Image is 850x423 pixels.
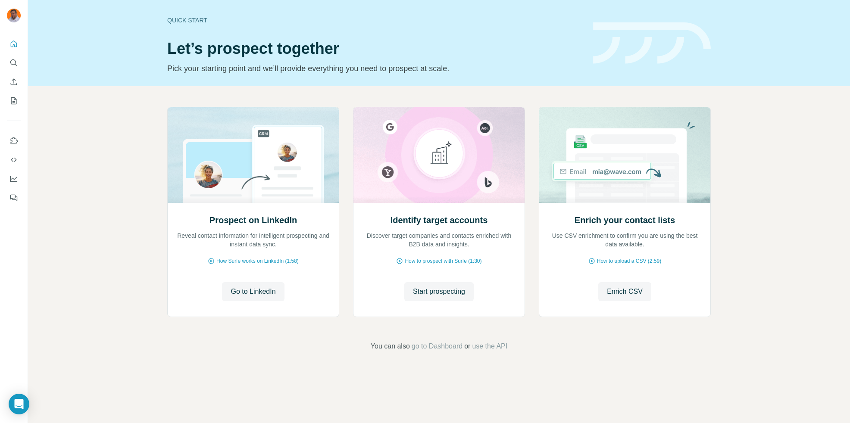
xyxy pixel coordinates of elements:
p: Reveal contact information for intelligent prospecting and instant data sync. [176,231,330,249]
button: Dashboard [7,171,21,187]
button: Feedback [7,190,21,205]
span: Go to LinkedIn [231,286,275,297]
button: go to Dashboard [412,341,462,351]
button: Enrich CSV [7,74,21,90]
div: Quick start [167,16,583,25]
button: Quick start [7,36,21,52]
img: Identify target accounts [353,107,525,203]
div: Open Intercom Messenger [9,394,29,414]
button: Start prospecting [404,282,474,301]
span: Enrich CSV [607,286,643,297]
p: Discover target companies and contacts enriched with B2B data and insights. [362,231,516,249]
span: How Surfe works on LinkedIn (1:58) [216,257,299,265]
button: Search [7,55,21,71]
h2: Prospect on LinkedIn [209,214,297,226]
img: Prospect on LinkedIn [167,107,339,203]
h1: Let’s prospect together [167,40,583,57]
button: use the API [472,341,507,351]
img: banner [593,22,711,64]
img: Avatar [7,9,21,22]
h2: Enrich your contact lists [575,214,675,226]
span: You can also [371,341,410,351]
button: My lists [7,93,21,109]
button: Go to LinkedIn [222,282,284,301]
span: How to prospect with Surfe (1:30) [405,257,481,265]
span: or [464,341,470,351]
p: Pick your starting point and we’ll provide everything you need to prospect at scale. [167,62,583,75]
button: Use Surfe API [7,152,21,168]
img: Enrich your contact lists [539,107,711,203]
h2: Identify target accounts [391,214,488,226]
span: How to upload a CSV (2:59) [597,257,661,265]
span: Start prospecting [413,286,465,297]
p: Use CSV enrichment to confirm you are using the best data available. [548,231,702,249]
button: Enrich CSV [598,282,651,301]
button: Use Surfe on LinkedIn [7,133,21,149]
